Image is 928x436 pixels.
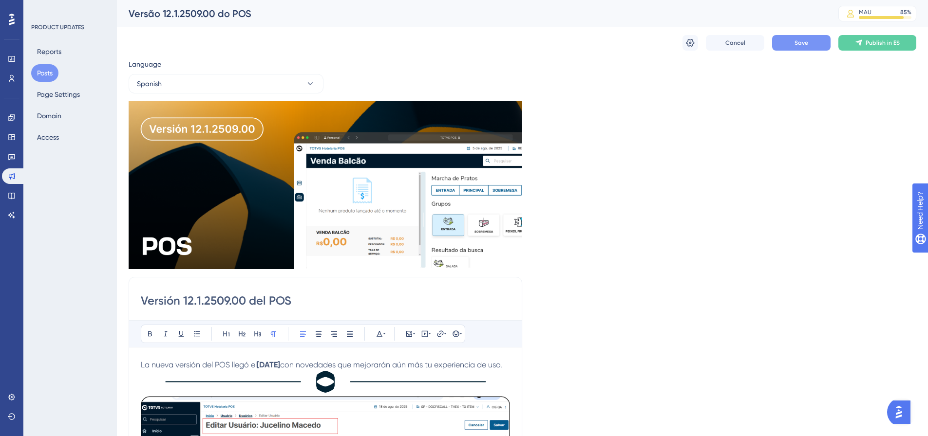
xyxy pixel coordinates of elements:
[141,360,257,369] span: La nueva versión del POS llegó el
[866,39,900,47] span: Publish in ES
[137,78,162,90] span: Spanish
[280,360,502,369] span: con novedades que mejorarán aún más tu experiencia de uso.
[129,7,814,20] div: Versão 12.1.2509.00 do POS
[900,8,911,16] div: 85 %
[859,8,871,16] div: MAU
[31,107,67,125] button: Domain
[725,39,745,47] span: Cancel
[31,43,67,60] button: Reports
[31,86,86,103] button: Page Settings
[23,2,61,14] span: Need Help?
[706,35,764,51] button: Cancel
[31,128,65,146] button: Access
[141,293,510,309] input: Post Title
[887,398,916,427] iframe: UserGuiding AI Assistant Launcher
[129,101,522,269] img: file-1756217526983.png
[129,74,323,93] button: Spanish
[129,58,161,70] span: Language
[838,35,916,51] button: Publish in ES
[772,35,831,51] button: Save
[795,39,808,47] span: Save
[31,23,84,31] div: PRODUCT UPDATES
[257,360,280,369] strong: [DATE]
[31,64,58,82] button: Posts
